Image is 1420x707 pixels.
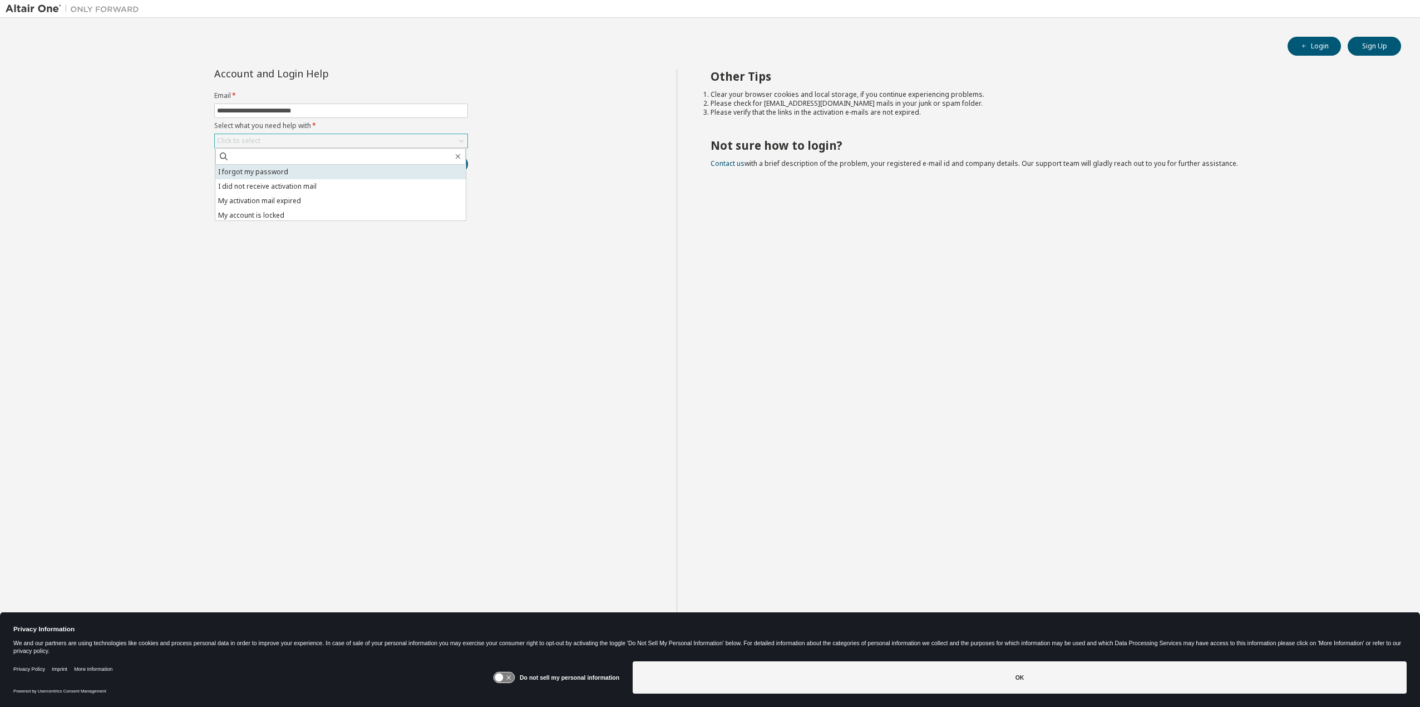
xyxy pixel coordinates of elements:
div: Click to select [215,134,467,148]
a: Contact us [711,159,744,168]
span: with a brief description of the problem, your registered e-mail id and company details. Our suppo... [711,159,1238,168]
label: Email [214,91,468,100]
li: Please verify that the links in the activation e-mails are not expired. [711,108,1382,117]
button: Sign Up [1348,37,1401,56]
li: Please check for [EMAIL_ADDRESS][DOMAIN_NAME] mails in your junk or spam folder. [711,99,1382,108]
h2: Other Tips [711,69,1382,84]
h2: Not sure how to login? [711,138,1382,153]
div: Click to select [217,136,260,145]
li: Clear your browser cookies and local storage, if you continue experiencing problems. [711,90,1382,99]
li: I forgot my password [215,165,466,179]
div: Account and Login Help [214,69,417,78]
label: Select what you need help with [214,121,468,130]
button: Login [1288,37,1341,56]
img: Altair One [6,3,145,14]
